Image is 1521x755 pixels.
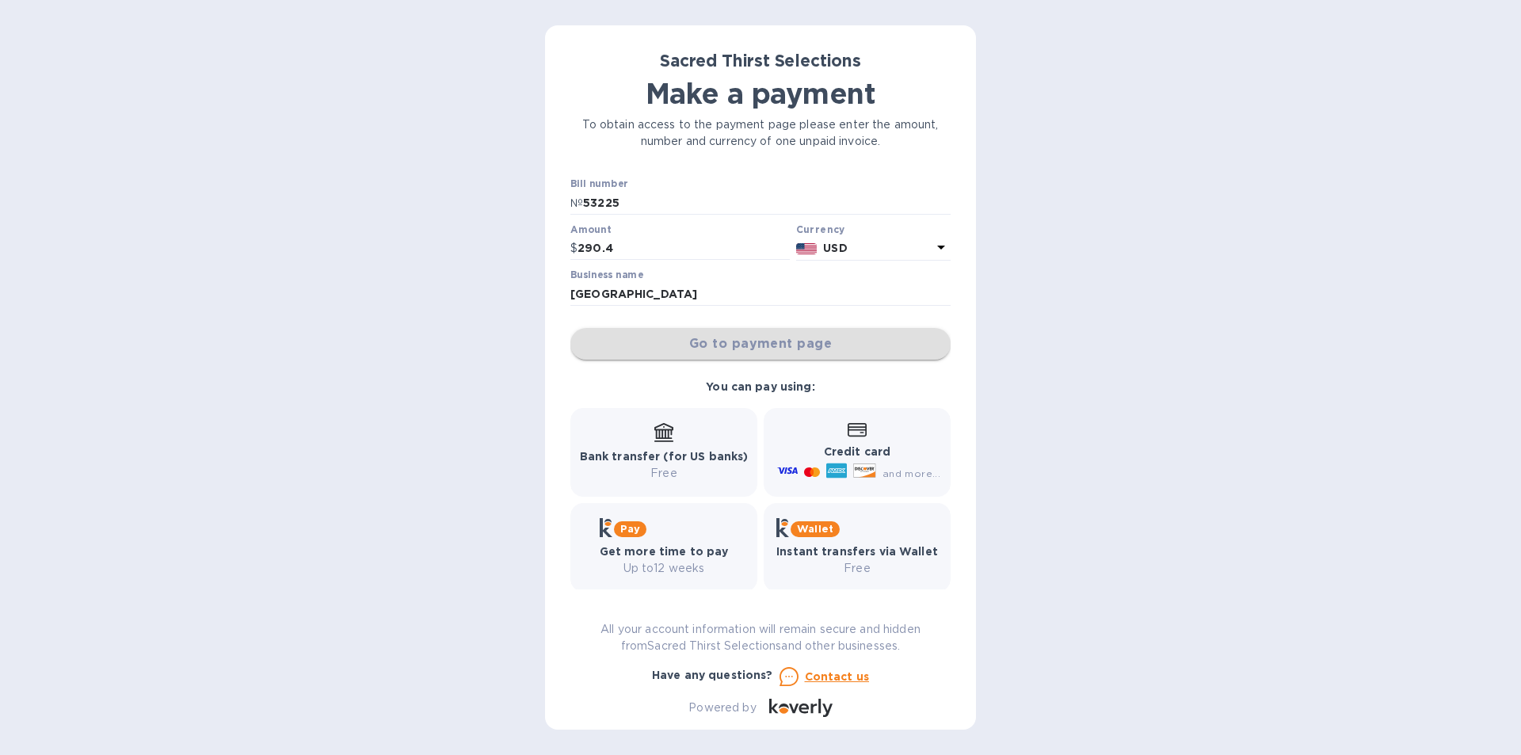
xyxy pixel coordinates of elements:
input: 0.00 [578,237,790,261]
b: Bank transfer (for US banks) [580,450,749,463]
input: Enter business name [570,282,951,306]
label: Amount [570,225,611,235]
b: Instant transfers via Wallet [776,545,938,558]
p: All your account information will remain secure and hidden from Sacred Thirst Selections and othe... [570,621,951,654]
b: Credit card [824,445,890,458]
b: Have any questions? [652,669,773,681]
p: Free [580,465,749,482]
b: USD [823,242,847,254]
h1: Make a payment [570,77,951,110]
u: Contact us [805,670,870,683]
p: $ [570,240,578,257]
p: Powered by [688,700,756,716]
b: Pay [620,523,640,535]
p: To obtain access to the payment page please enter the amount, number and currency of one unpaid i... [570,116,951,150]
img: USD [796,243,818,254]
p: Up to 12 weeks [600,560,729,577]
label: Bill number [570,180,627,189]
b: Sacred Thirst Selections [660,51,861,71]
b: Get more time to pay [600,545,729,558]
input: Enter bill number [583,191,951,215]
p: Free [776,560,938,577]
b: Currency [796,223,845,235]
b: Wallet [797,523,833,535]
span: and more... [882,467,940,479]
b: You can pay using: [706,380,814,393]
label: Business name [570,271,643,280]
p: № [570,195,583,212]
